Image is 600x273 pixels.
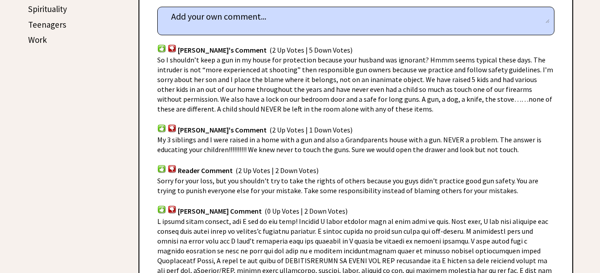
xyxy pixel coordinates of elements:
img: votup.png [157,44,166,53]
span: Reader Comment [178,166,233,175]
span: (2 Up Votes | 2 Down Votes) [235,166,319,175]
span: (2 Up Votes | 1 Down Votes) [269,125,352,134]
img: votup.png [157,205,166,214]
span: [PERSON_NAME] Comment [178,207,262,215]
img: votdown.png [168,124,176,132]
span: My 3 siblings and I were raised in a home with a gun and also a Grandparents house with a gun. NE... [157,135,541,154]
a: Spirituality [28,4,67,14]
span: So I shouldn’t keep a gun in my house for protection because your husband was ignorant? Hmmm seem... [157,55,553,113]
img: votup.png [157,165,166,173]
span: Sorry for your loss, but you shouldn't try to take the rights of others because you guys didn't p... [157,176,538,195]
img: votdown.png [168,44,176,53]
span: [PERSON_NAME]'s Comment [178,45,267,54]
a: Work [28,34,47,45]
span: (0 Up Votes | 2 Down Votes) [264,207,348,215]
img: votdown.png [168,205,176,214]
img: votup.png [157,124,166,132]
span: [PERSON_NAME]'s Comment [178,125,267,134]
a: Teenagers [28,19,66,30]
span: (2 Up Votes | 5 Down Votes) [269,45,352,54]
img: votdown.png [168,165,176,173]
